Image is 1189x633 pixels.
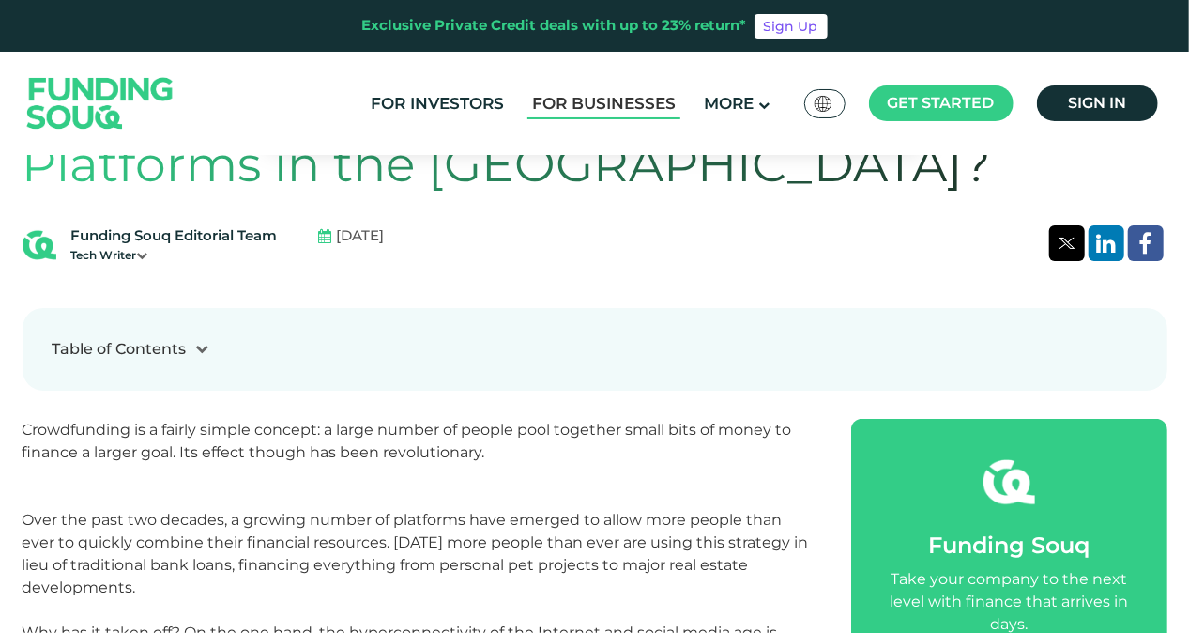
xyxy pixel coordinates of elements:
div: Exclusive Private Credit deals with up to 23% return* [362,15,747,37]
a: For Businesses [527,88,680,119]
img: fsicon [983,456,1035,508]
div: Tech Writer [71,247,278,264]
span: Sign in [1068,94,1126,112]
img: twitter [1059,238,1075,249]
div: Funding Souq Editorial Team [71,225,278,247]
a: Sign Up [755,14,828,39]
a: For Investors [366,88,509,119]
div: Table of Contents [53,338,187,361]
a: Sign in [1037,85,1158,121]
img: SA Flag [815,96,831,112]
span: Crowdfunding is a fairly simple concept: a large number of people pool together small bits of mon... [23,421,809,596]
span: [DATE] [337,225,385,247]
span: Funding Souq [928,532,1090,559]
span: More [704,94,754,113]
span: Get started [888,94,995,112]
img: Blog Author [23,228,56,262]
img: Logo [8,55,192,150]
